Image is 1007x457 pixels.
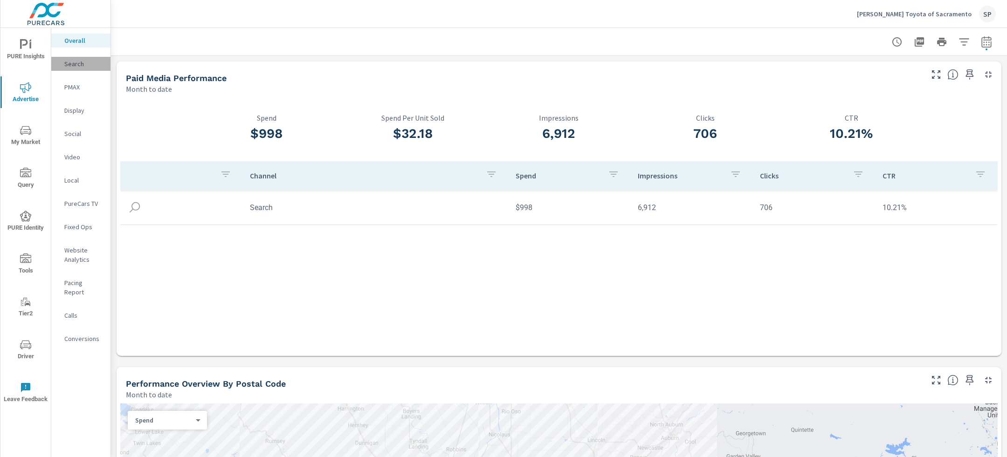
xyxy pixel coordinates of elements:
[3,168,48,191] span: Query
[51,243,110,266] div: Website Analytics
[857,10,972,18] p: [PERSON_NAME] Toyota of Sacramento
[778,114,924,122] p: CTR
[340,114,486,122] p: Spend Per Unit Sold
[51,173,110,187] div: Local
[64,222,103,232] p: Fixed Ops
[883,171,967,180] p: CTR
[486,114,632,122] p: Impressions
[875,196,997,219] td: 10.21%
[64,311,103,320] p: Calls
[51,150,110,164] div: Video
[486,126,632,142] h3: 6,912
[51,220,110,234] div: Fixed Ops
[979,6,996,22] div: SP
[64,176,103,185] p: Local
[638,171,723,180] p: Impressions
[64,36,103,45] p: Overall
[947,69,959,80] span: Understand performance metrics over the selected time range.
[128,200,142,214] img: icon-search.svg
[3,253,48,276] span: Tools
[632,126,779,142] h3: 706
[64,278,103,297] p: Pacing Report
[3,339,48,362] span: Driver
[929,67,944,82] button: Make Fullscreen
[51,80,110,94] div: PMAX
[250,171,478,180] p: Channel
[929,373,944,388] button: Make Fullscreen
[126,379,286,389] h5: Performance Overview By Postal Code
[64,334,103,343] p: Conversions
[51,332,110,346] div: Conversions
[962,67,977,82] span: Save this to your personalized report
[955,33,973,51] button: Apply Filters
[64,82,103,92] p: PMAX
[3,296,48,319] span: Tier2
[962,373,977,388] span: Save this to your personalized report
[632,114,779,122] p: Clicks
[193,114,340,122] p: Spend
[64,59,103,68] p: Search
[51,127,110,141] div: Social
[3,39,48,62] span: PURE Insights
[64,106,103,115] p: Display
[340,126,486,142] h3: $32.18
[3,82,48,105] span: Advertise
[760,171,845,180] p: Clicks
[135,416,192,424] p: Spend
[3,382,48,405] span: Leave Feedback
[64,199,103,208] p: PureCars TV
[51,197,110,211] div: PureCars TV
[64,246,103,264] p: Website Analytics
[51,34,110,48] div: Overall
[778,126,924,142] h3: 10.21%
[981,67,996,82] button: Minimize Widget
[126,73,227,83] h5: Paid Media Performance
[242,196,508,219] td: Search
[0,28,51,414] div: nav menu
[752,196,875,219] td: 706
[51,103,110,117] div: Display
[932,33,951,51] button: Print Report
[947,375,959,386] span: Understand performance data by postal code. Individual postal codes can be selected and expanded ...
[51,308,110,322] div: Calls
[508,196,630,219] td: $998
[193,126,340,142] h3: $998
[516,171,600,180] p: Spend
[64,129,103,138] p: Social
[977,33,996,51] button: Select Date Range
[51,57,110,71] div: Search
[3,211,48,233] span: PURE Identity
[630,196,752,219] td: 6,912
[981,373,996,388] button: Minimize Widget
[910,33,929,51] button: "Export Report to PDF"
[126,389,172,400] p: Month to date
[64,152,103,162] p: Video
[128,416,200,425] div: Spend
[126,83,172,95] p: Month to date
[51,276,110,299] div: Pacing Report
[3,125,48,148] span: My Market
